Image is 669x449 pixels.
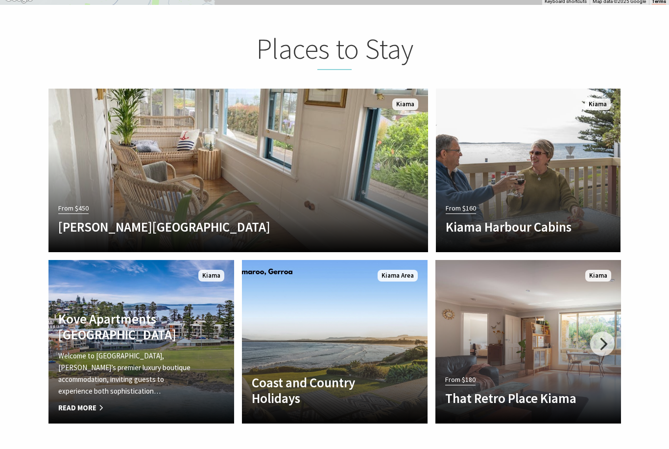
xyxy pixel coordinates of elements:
span: Kiama [198,270,224,282]
span: From $180 [445,374,476,385]
span: Kiama [585,270,611,282]
span: From $450 [58,203,89,214]
a: Another Image Used Kove Apartments [GEOGRAPHIC_DATA] Welcome to [GEOGRAPHIC_DATA], [PERSON_NAME]’... [48,260,234,424]
h4: Kove Apartments [GEOGRAPHIC_DATA] [58,311,196,343]
p: Welcome to [GEOGRAPHIC_DATA], [PERSON_NAME]’s premier luxury boutique accommodation, inviting gue... [58,350,196,397]
h4: Coast and Country Holidays [252,375,390,406]
span: Read More [58,402,196,414]
a: Another Image Used Coast and Country Holidays Kiama Area [242,260,428,424]
span: From $160 [446,203,476,214]
h4: Kiama Harbour Cabins [446,219,583,235]
a: From $160 Kiama Harbour Cabins Kiama [436,89,621,252]
h4: That Retro Place Kiama [445,390,583,406]
a: From $450 [PERSON_NAME][GEOGRAPHIC_DATA] Kiama [48,89,428,252]
h2: Places to Stay [143,32,526,70]
h4: [PERSON_NAME][GEOGRAPHIC_DATA] [58,219,361,235]
a: From $180 That Retro Place Kiama Kiama [435,260,621,424]
span: Kiama [585,98,611,111]
span: Kiama Area [378,270,418,282]
span: Kiama [392,98,418,111]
